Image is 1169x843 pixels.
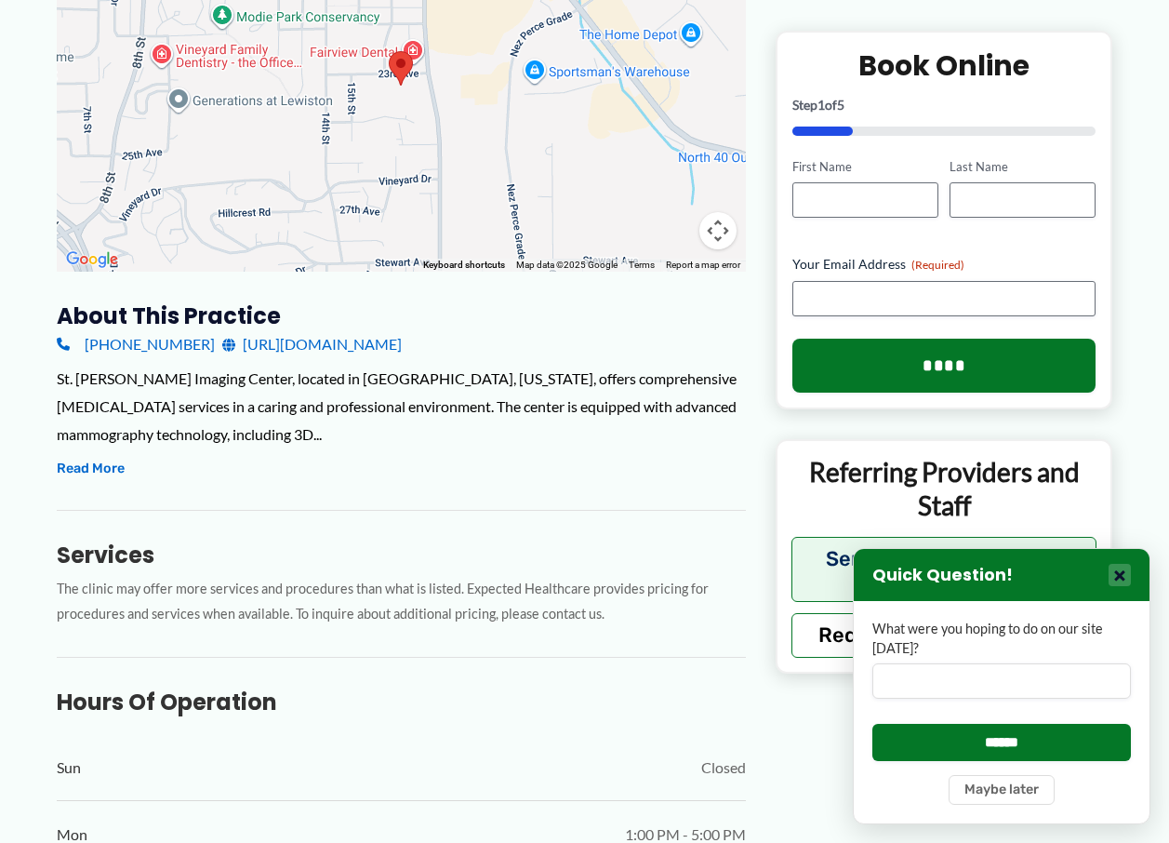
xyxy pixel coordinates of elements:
[423,259,505,272] button: Keyboard shortcuts
[57,577,746,627] p: The clinic may offer more services and procedures than what is listed. Expected Healthcare provid...
[57,365,746,448] div: St. [PERSON_NAME] Imaging Center, located in [GEOGRAPHIC_DATA], [US_STATE], offers comprehensive ...
[792,98,1096,111] p: Step of
[516,260,618,270] span: Map data ©2025 Google
[911,258,964,272] span: (Required)
[57,688,746,716] h3: Hours of Operation
[791,455,1097,523] p: Referring Providers and Staff
[872,620,1131,658] label: What were you hoping to do on our site [DATE]?
[57,301,746,330] h3: About this practice
[61,248,123,272] a: Open this area in Google Maps (opens a new window)
[699,212,737,249] button: Map camera controls
[791,612,1097,657] button: Request Medical Records
[837,96,844,112] span: 5
[57,458,125,480] button: Read More
[701,754,746,782] span: Closed
[57,541,746,569] h3: Services
[949,775,1055,805] button: Maybe later
[666,260,740,270] a: Report a map error
[57,330,215,358] a: [PHONE_NUMBER]
[61,248,123,272] img: Google
[950,157,1096,175] label: Last Name
[629,260,655,270] a: Terms (opens in new tab)
[1109,564,1131,586] button: Close
[57,754,81,782] span: Sun
[817,96,825,112] span: 1
[222,330,402,358] a: [URL][DOMAIN_NAME]
[872,565,1013,586] h3: Quick Question!
[792,157,938,175] label: First Name
[792,255,1096,274] label: Your Email Address
[791,536,1097,601] button: Send orders and clinical documents
[792,47,1096,83] h2: Book Online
